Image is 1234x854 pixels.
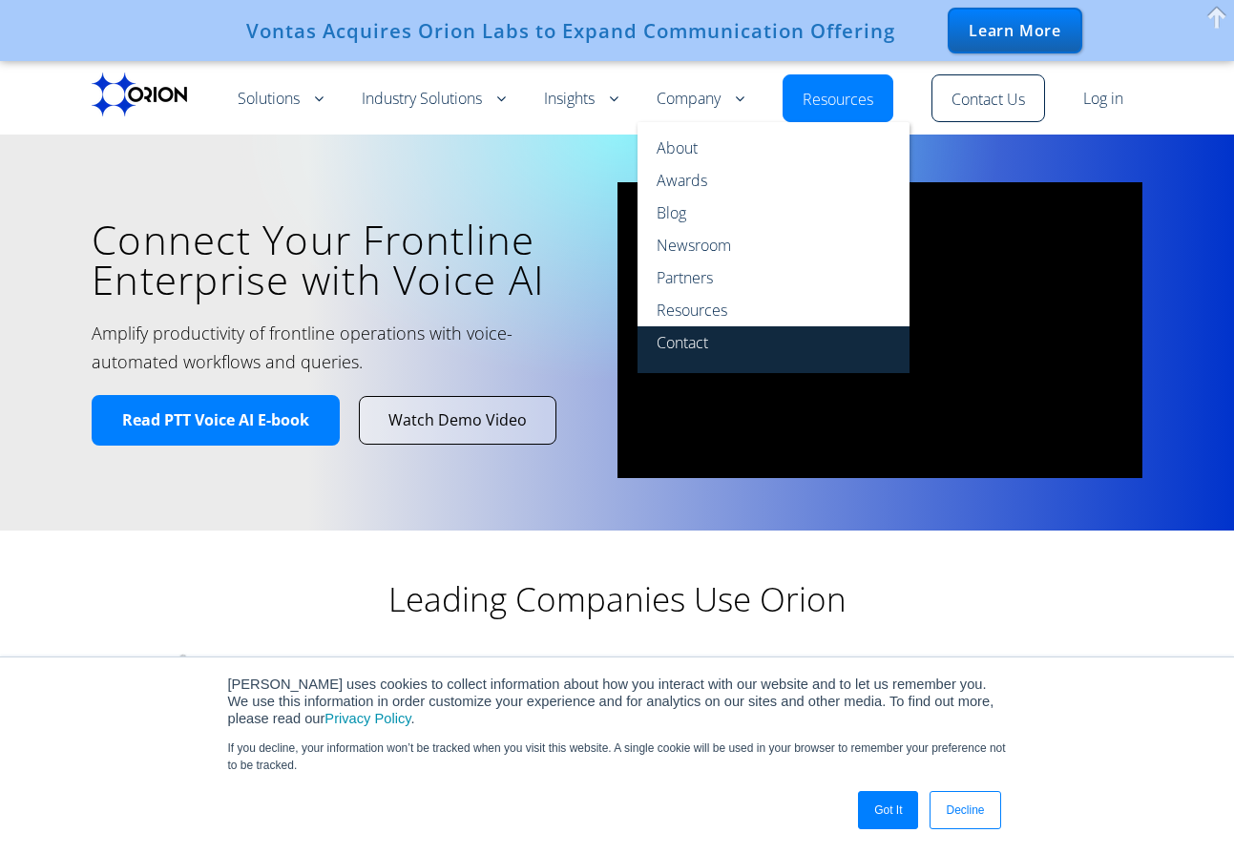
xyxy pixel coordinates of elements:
a: Watch Demo Video [360,397,555,444]
a: Solutions [238,88,324,111]
a: Contact Us [952,89,1025,112]
a: Resources [638,294,910,326]
span: [PERSON_NAME] uses cookies to collect information about how you interact with our website and to ... [228,677,994,726]
h2: Leading Companies Use Orion [236,578,999,620]
a: About [638,122,910,164]
a: Privacy Policy [324,711,410,726]
h2: Amplify productivity of frontline operations with voice-automated workflows and queries. [92,319,522,376]
a: Got It [858,791,918,829]
h1: Connect Your Frontline Enterprise with Voice AI [92,219,589,300]
a: Read PTT Voice AI E-book [92,395,340,446]
a: Insights [544,88,618,111]
a: Contact [638,326,910,373]
iframe: vimeo Video Player [617,182,1143,478]
img: Orion labs Black logo [92,73,187,116]
a: Industry Solutions [362,88,506,111]
a: Blog [638,197,910,229]
div: Learn More [948,8,1082,53]
a: Partners [638,261,910,294]
p: If you decline, your information won’t be tracked when you visit this website. A single cookie wi... [228,739,1007,774]
a: Resources [803,89,873,112]
a: Company [657,88,744,111]
a: Log in [1083,88,1123,111]
a: Newsroom [638,229,910,261]
span: Read PTT Voice AI E-book [122,410,309,430]
div: Vontas Acquires Orion Labs to Expand Communication Offering [246,19,895,42]
a: Awards [638,164,910,197]
span: Watch Demo Video [388,410,527,430]
a: Decline [930,791,1000,829]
